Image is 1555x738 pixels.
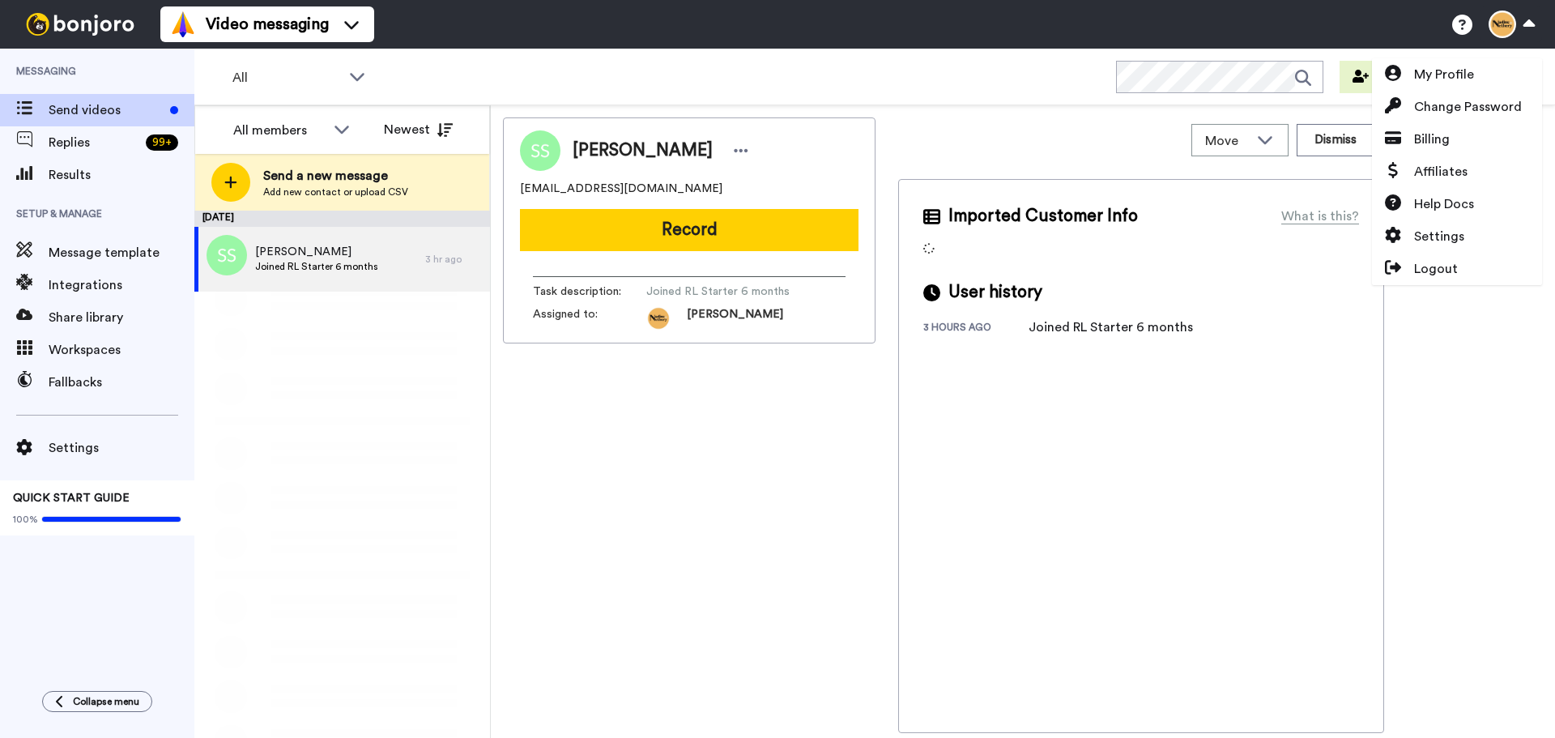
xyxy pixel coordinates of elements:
span: [PERSON_NAME] [255,244,378,260]
img: ss.png [207,235,247,275]
img: vm-color.svg [170,11,196,37]
button: Dismiss [1297,124,1374,156]
span: User history [948,280,1042,305]
span: Fallbacks [49,373,194,392]
div: Joined RL Starter 6 months [1029,318,1193,337]
span: Joined RL Starter 6 months [255,260,378,273]
span: Video messaging [206,13,329,36]
span: Imported Customer Info [948,204,1138,228]
span: [EMAIL_ADDRESS][DOMAIN_NAME] [520,181,722,197]
span: Task description : [533,284,646,300]
div: [DATE] [194,211,490,227]
a: Help Docs [1372,188,1542,220]
span: Replies [49,133,139,152]
button: Record [520,209,858,251]
a: Billing [1372,123,1542,156]
span: Move [1205,131,1249,151]
span: Settings [1414,227,1464,246]
div: 3 hours ago [923,321,1029,337]
span: Send a new message [263,166,408,186]
span: Settings [49,438,194,458]
span: My Profile [1414,65,1474,84]
a: My Profile [1372,58,1542,91]
button: Collapse menu [42,691,152,712]
span: Affiliates [1414,162,1468,181]
span: Message template [49,243,194,262]
img: 35df68ad-8397-4bcd-babd-b73c4766a51c-1754370727.jpg [646,306,671,331]
button: Newest [372,113,465,146]
span: All [232,68,341,87]
span: Billing [1414,130,1450,149]
div: 99 + [146,134,178,151]
span: Send videos [49,100,164,120]
span: Workspaces [49,340,194,360]
span: Add new contact or upload CSV [263,186,408,198]
span: 100% [13,513,38,526]
img: bj-logo-header-white.svg [19,13,141,36]
span: Results [49,165,194,185]
span: Help Docs [1414,194,1474,214]
div: What is this? [1281,207,1359,226]
span: Logout [1414,259,1458,279]
span: [PERSON_NAME] [687,306,783,331]
span: Integrations [49,275,194,295]
a: Logout [1372,253,1542,285]
span: Change Password [1414,97,1522,117]
span: Collapse menu [73,695,139,708]
div: 3 hr ago [425,253,482,266]
img: Image of Sharon Svenson [520,130,560,171]
a: Change Password [1372,91,1542,123]
span: Share library [49,308,194,327]
span: QUICK START GUIDE [13,493,130,504]
span: [PERSON_NAME] [573,139,713,163]
span: Assigned to: [533,306,646,331]
a: Settings [1372,220,1542,253]
div: All members [233,121,326,140]
button: Invite [1340,61,1419,93]
span: Joined RL Starter 6 months [646,284,800,300]
a: Affiliates [1372,156,1542,188]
